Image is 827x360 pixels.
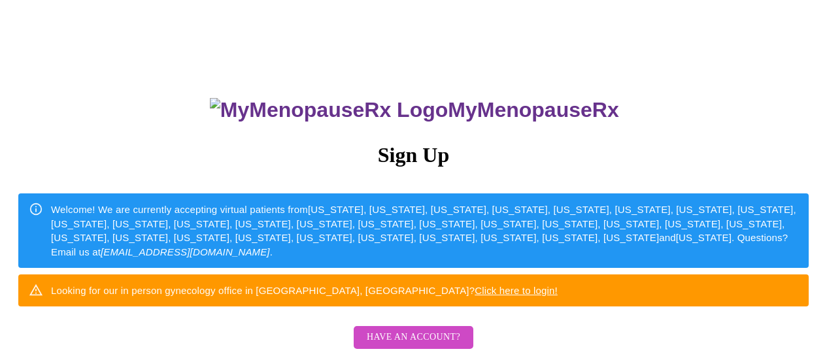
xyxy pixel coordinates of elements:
[354,326,473,349] button: Have an account?
[210,98,448,122] img: MyMenopauseRx Logo
[18,143,809,167] h3: Sign Up
[367,329,460,346] span: Have an account?
[475,285,558,296] a: Click here to login!
[20,98,809,122] h3: MyMenopauseRx
[101,246,270,257] em: [EMAIL_ADDRESS][DOMAIN_NAME]
[51,278,558,303] div: Looking for our in person gynecology office in [GEOGRAPHIC_DATA], [GEOGRAPHIC_DATA]?
[350,340,477,352] a: Have an account?
[51,197,798,264] div: Welcome! We are currently accepting virtual patients from [US_STATE], [US_STATE], [US_STATE], [US...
